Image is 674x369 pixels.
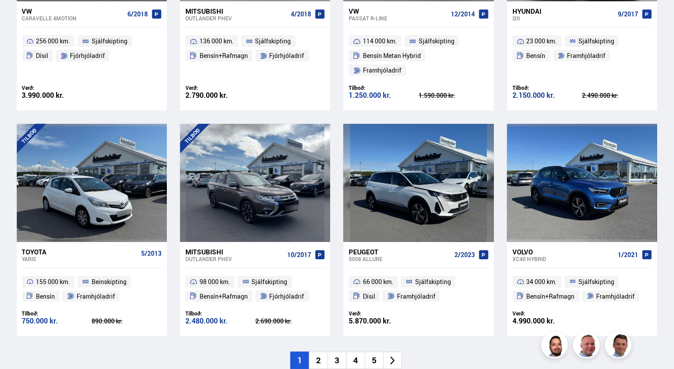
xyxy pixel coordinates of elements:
li: 4 [346,352,365,369]
div: 4.990.000 kr. [512,317,582,325]
span: 4/2018 [291,11,311,18]
span: 34 000 km. [527,277,557,287]
span: 6/2018 [127,11,148,18]
li: 2 [309,352,327,369]
a: Mitsubishi Outlander PHEV 4/2018 136 000 km. Sjálfskipting Bensín+Rafmagn Fjórhjóladrif Verð: 2.7... [180,1,330,111]
div: Tilboð: [185,310,255,317]
div: 3.990.000 kr. [22,92,92,99]
li: 1 [290,352,309,369]
span: Sjálfskipting [252,277,288,287]
span: 9/2017 [618,11,638,18]
span: Framhjóladrif [363,65,401,76]
span: Framhjóladrif [567,50,605,61]
div: VW [349,7,447,15]
li: 5 [365,352,383,369]
span: Bensín [527,50,546,61]
span: Sjálfskipting [415,277,451,287]
div: Verð: [349,310,419,317]
div: 1.250.000 kr. [349,92,419,99]
div: 750.000 kr. [22,317,92,325]
span: 2/2023 [454,251,475,258]
div: Toyota [22,248,138,256]
span: Framhjóladrif [77,291,115,302]
img: FbJEzSuNWCJXmdc-.webp [606,333,633,360]
div: 5.870.000 kr. [349,317,419,325]
span: 1/2021 [618,251,638,258]
div: Peugeot [349,248,451,256]
button: Open LiveChat chat widget [7,4,34,30]
span: Bensín [36,291,55,302]
div: Caravelle 4MOTION [22,15,124,21]
div: Volvo [512,248,614,256]
span: Dísil [36,50,48,61]
div: Tilboð: [349,85,419,91]
div: 2.150.000 kr. [512,92,582,99]
img: nhp88E3Fdnt1Opn2.png [543,333,569,360]
span: 12/2014 [451,11,475,18]
span: 5/2013 [141,250,162,257]
span: Sjálfskipting [255,36,291,46]
div: 890.000 kr. [92,318,162,324]
a: Mitsubishi Outlander PHEV 10/2017 98 000 km. Sjálfskipting Bensín+Rafmagn Fjórhjóladrif Tilboð: 2... [180,242,330,337]
span: Sjálfskipting [419,36,454,46]
div: Hyundai [512,7,614,15]
img: siFngHWaQ9KaOqBr.png [574,333,601,360]
div: 2.490.000 kr. [582,92,652,99]
span: 155 000 km. [36,277,70,287]
div: 2.690.000 kr. [255,318,325,324]
span: Bensín+Rafmagn [527,291,575,302]
span: Beinskipting [92,277,127,287]
div: 2.480.000 kr. [185,317,255,325]
div: Outlander PHEV [185,256,284,262]
span: 256 000 km. [36,36,70,46]
div: Passat R-LINE [349,15,447,21]
div: Verð: [185,85,255,91]
a: Peugeot 5008 ALLURE 2/2023 66 000 km. Sjálfskipting Dísil Framhjóladrif Verð: 5.870.000 kr. [343,242,493,337]
span: Bensín+Rafmagn [200,291,248,302]
div: Yaris [22,256,138,262]
div: Tilboð: [22,310,92,317]
span: Bensín Metan Hybrid [363,50,421,61]
span: Sjálfskipting [578,277,614,287]
div: Outlander PHEV [185,15,287,21]
div: 1.590.000 kr. [419,92,489,99]
span: Fjórhjóladrif [70,50,105,61]
div: Mitsubishi [185,7,287,15]
div: 2.790.000 kr. [185,92,255,99]
div: Verð: [512,310,582,317]
span: 66 000 km. [363,277,393,287]
div: Verð: [22,85,92,91]
span: Fjórhjóladrif [270,291,304,302]
span: Sjálfskipting [578,36,614,46]
span: 98 000 km. [200,277,230,287]
span: Sjálfskipting [92,36,127,46]
li: 3 [327,352,346,369]
div: Tilboð: [512,85,582,91]
span: Bensín+Rafmagn [200,50,248,61]
span: Dísil [363,291,375,302]
div: Mitsubishi [185,248,284,256]
div: 5008 ALLURE [349,256,451,262]
span: 114 000 km. [363,36,397,46]
div: i20 [512,15,614,21]
a: VW Caravelle 4MOTION 6/2018 256 000 km. Sjálfskipting Dísil Fjórhjóladrif Verð: 3.990.000 kr. [17,1,167,111]
a: Toyota Yaris 5/2013 155 000 km. Beinskipting Bensín Framhjóladrif Tilboð: 750.000 kr. 890.000 kr. [17,242,167,337]
a: Volvo XC40 HYBRID 1/2021 34 000 km. Sjálfskipting Bensín+Rafmagn Framhjóladrif Verð: 4.990.000 kr. [507,242,657,337]
span: 23 000 km. [527,36,557,46]
a: VW Passat R-LINE 12/2014 114 000 km. Sjálfskipting Bensín Metan Hybrid Framhjóladrif Tilboð: 1.25... [343,1,493,111]
div: VW [22,7,124,15]
span: 10/2017 [287,251,311,258]
span: Fjórhjóladrif [270,50,304,61]
a: Hyundai i20 9/2017 23 000 km. Sjálfskipting Bensín Framhjóladrif Tilboð: 2.150.000 kr. 2.490.000 kr. [507,1,657,111]
span: Framhjóladrif [596,291,635,302]
div: XC40 HYBRID [512,256,614,262]
span: Framhjóladrif [397,291,435,302]
span: 136 000 km. [200,36,234,46]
